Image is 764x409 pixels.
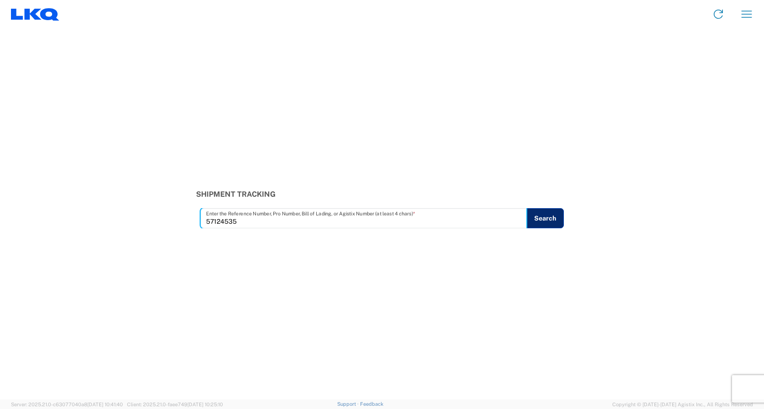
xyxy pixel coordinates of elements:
[127,402,223,407] span: Client: 2025.21.0-faee749
[196,190,568,199] h3: Shipment Tracking
[337,401,360,407] a: Support
[526,208,564,228] button: Search
[87,402,123,407] span: [DATE] 10:41:40
[360,401,383,407] a: Feedback
[187,402,223,407] span: [DATE] 10:25:10
[612,400,753,409] span: Copyright © [DATE]-[DATE] Agistix Inc., All Rights Reserved
[11,402,123,407] span: Server: 2025.21.0-c63077040a8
